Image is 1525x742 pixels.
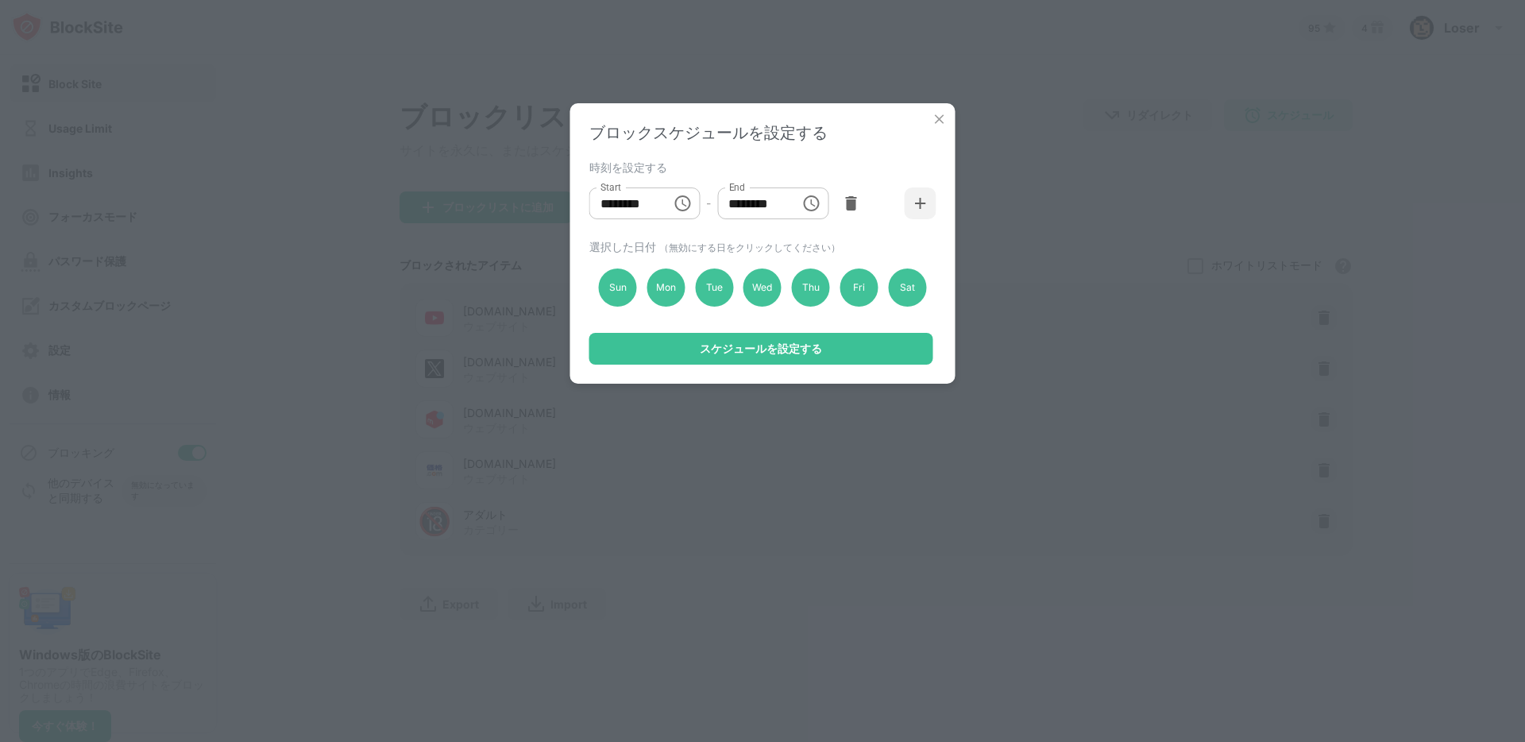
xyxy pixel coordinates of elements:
div: スケジュールを設定する [700,342,822,355]
div: 時刻を設定する [589,160,932,173]
div: Tue [695,269,733,307]
div: 選択した日付 [589,240,932,255]
button: Choose time, selected time is 5:00 AM [666,187,698,219]
div: - [706,195,711,212]
div: Thu [792,269,830,307]
div: Mon [647,269,685,307]
div: Fri [840,269,878,307]
div: Sun [599,269,637,307]
label: Start [600,180,621,194]
button: Choose time, selected time is 9:00 PM [795,187,827,219]
span: （無効にする日をクリックしてください） [659,242,840,253]
img: x-button.svg [932,111,948,127]
label: End [728,180,745,194]
div: Sat [888,269,926,307]
div: Wed [743,269,782,307]
div: ブロックスケジュールを設定する [589,122,936,144]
